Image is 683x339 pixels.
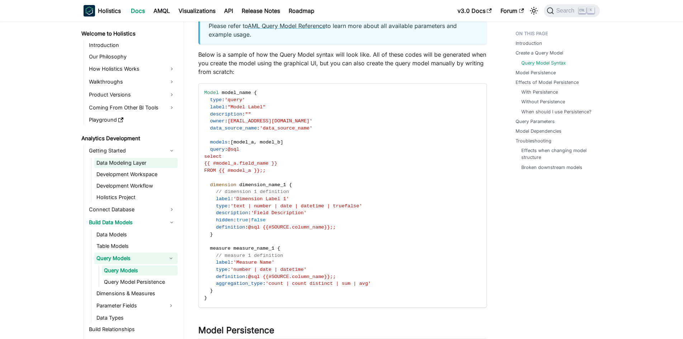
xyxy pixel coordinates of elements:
a: Query Parameters [516,118,555,125]
a: Query Model Persistence [102,277,177,287]
span: description [210,112,242,117]
span: dimension_name_1 [239,182,286,188]
a: HolisticsHolistics [84,5,121,17]
a: Build Relationships [87,324,177,334]
span: // measure 1 definition [216,253,283,258]
a: How Holistics Works [87,63,177,75]
span: : [233,217,236,223]
a: Visualizations [174,5,220,17]
span: 'Dimension Label 1' [233,196,289,202]
a: Development Workspace [94,169,177,179]
span: : [257,126,260,131]
span: : [228,267,231,272]
a: Coming From Other BI Tools [87,102,177,113]
a: Release Notes [237,5,284,17]
a: Docs [127,5,149,17]
span: Model [204,90,219,95]
span: 'data_source_name' [260,126,313,131]
span: : [228,203,231,209]
span: model_a [233,140,254,145]
span: type [216,267,228,272]
span: model_name [222,90,251,95]
span: @sql {{#SOURCE.column_name}};; [248,225,336,230]
img: Holistics [84,5,95,17]
span: : [245,225,248,230]
span: 'count | count distinct | sum | avg' [266,281,371,286]
span: @sql [228,147,239,152]
span: Search [554,8,579,14]
span: {{ #model_a.field_name }} [204,161,278,166]
a: Introduction [87,40,177,50]
a: When should I use Persistence? [521,108,592,115]
span: } [210,288,213,293]
a: Broken downstream models [521,164,582,171]
a: Without Persistence [521,98,565,105]
span: } [204,295,207,301]
button: Expand sidebar category 'Parameter Fields' [165,300,177,311]
p: Below is a sample of how the Query Model syntax will look like. All of these codes will be genera... [198,50,487,76]
kbd: K [587,7,594,14]
a: Analytics Development [79,133,177,143]
a: Model Persistence [516,69,556,76]
span: @sql {{#SOURCE.column_name}};; [248,274,336,279]
span: query [210,147,225,152]
span: : [225,118,228,124]
span: : [263,281,266,286]
h2: Model Persistence [198,325,487,339]
span: [EMAIL_ADDRESS][DOMAIN_NAME]' [228,118,313,124]
span: : [245,274,248,279]
span: : [225,104,228,110]
span: 'number | date | datetime' [231,267,307,272]
a: Effects of Model Persistence [516,79,579,86]
a: Walkthroughs [87,76,177,88]
span: : [231,196,233,202]
span: } [210,232,213,237]
span: hidden [216,217,233,223]
span: label [216,260,231,265]
a: API [220,5,237,17]
a: Effects when changing model structure [521,147,593,161]
a: Our Philosophy [87,52,177,62]
span: { [278,246,280,251]
span: type [210,97,222,103]
button: Search (Ctrl+K) [544,4,599,17]
span: definition [216,274,245,279]
span: models [210,140,228,145]
a: Welcome to Holistics [79,29,177,39]
a: AMQL [149,5,174,17]
span: select [204,154,222,159]
span: "Model Label" [228,104,266,110]
a: Forum [496,5,528,17]
a: Roadmap [284,5,319,17]
a: Dimensions & Measures [94,288,177,298]
nav: Docs sidebar [76,22,184,339]
span: description [216,210,248,216]
a: AML Query Model Reference [248,22,326,29]
span: : [222,97,224,103]
span: 'Field Description' [251,210,307,216]
a: Build Data Models [87,217,177,228]
a: Data Models [94,230,177,240]
span: , [254,140,257,145]
a: Query Model Syntax [521,60,566,66]
a: Parameter Fields [94,300,165,311]
span: 'Measure Name' [233,260,274,265]
a: Connect Database [87,204,177,215]
span: { [289,182,292,188]
span: [ [231,140,233,145]
a: Product Versions [87,89,177,100]
a: Model Dependencies [516,128,561,135]
span: FROM {{ #model_a }};; [204,168,266,173]
span: : [248,210,251,216]
span: : [225,147,228,152]
a: Development Workflow [94,181,177,191]
span: aggregation_type [216,281,263,286]
span: : [231,260,233,265]
a: Holistics Project [94,192,177,202]
a: Playground [87,115,177,125]
span: label [210,104,225,110]
a: Query Models [102,265,177,276]
a: Data Types [94,313,177,323]
a: Getting Started [87,145,177,156]
a: Table Models [94,241,177,251]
